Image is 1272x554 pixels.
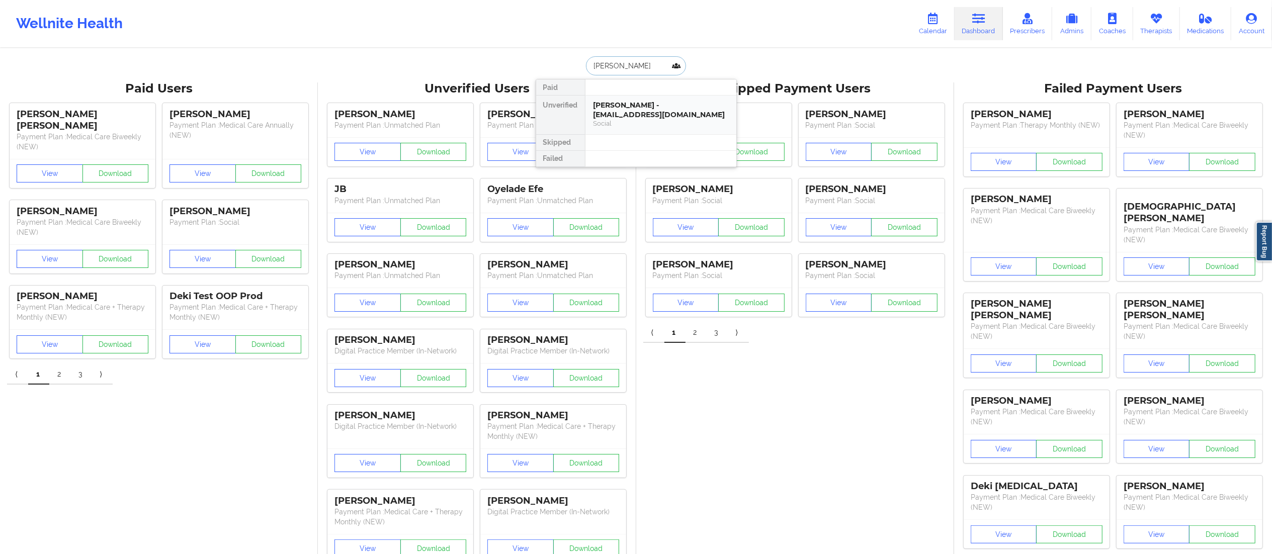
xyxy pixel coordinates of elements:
[653,183,785,195] div: [PERSON_NAME]
[235,250,302,268] button: Download
[487,143,554,161] button: View
[487,218,554,236] button: View
[487,270,619,281] p: Payment Plan : Unmatched Plan
[17,291,148,302] div: [PERSON_NAME]
[1052,7,1091,40] a: Admins
[17,132,148,152] p: Payment Plan : Medical Care Biweekly (NEW)
[487,120,619,130] p: Payment Plan : Unmatched Plan
[400,143,467,161] button: Download
[806,120,938,130] p: Payment Plan : Social
[1124,257,1190,275] button: View
[961,81,1265,97] div: Failed Payment Users
[169,164,236,182] button: View
[1124,194,1255,224] div: [DEMOGRAPHIC_DATA][PERSON_NAME]
[871,294,938,312] button: Download
[28,364,49,385] a: 1
[487,334,619,346] div: [PERSON_NAME]
[971,206,1103,226] p: Payment Plan : Medical Care Biweekly (NEW)
[487,369,554,387] button: View
[325,81,629,97] div: Unverified Users
[653,270,785,281] p: Payment Plan : Social
[1133,7,1180,40] a: Therapists
[1036,525,1103,543] button: Download
[653,259,785,270] div: [PERSON_NAME]
[971,257,1037,275] button: View
[1091,7,1133,40] a: Coaches
[1124,298,1255,321] div: [PERSON_NAME] [PERSON_NAME]
[7,364,28,385] a: Previous item
[664,323,686,343] a: 1
[1036,257,1103,275] button: Download
[334,346,466,356] p: Digital Practice Member (In-Network)
[1036,440,1103,458] button: Download
[553,218,620,236] button: Download
[806,218,872,236] button: View
[400,369,467,387] button: Download
[971,525,1037,543] button: View
[169,206,301,217] div: [PERSON_NAME]
[955,7,1003,40] a: Dashboard
[643,323,664,343] a: Previous item
[971,407,1103,427] p: Payment Plan : Medical Care Biweekly (NEW)
[718,143,785,161] button: Download
[1124,440,1190,458] button: View
[334,334,466,346] div: [PERSON_NAME]
[1124,321,1255,341] p: Payment Plan : Medical Care Biweekly (NEW)
[334,143,401,161] button: View
[17,250,83,268] button: View
[971,492,1103,512] p: Payment Plan : Medical Care Biweekly (NEW)
[971,354,1037,373] button: View
[487,507,619,517] p: Digital Practice Member (In-Network)
[235,164,302,182] button: Download
[536,135,585,151] div: Skipped
[806,294,872,312] button: View
[334,421,466,431] p: Digital Practice Member (In-Network)
[487,495,619,507] div: [PERSON_NAME]
[334,183,466,195] div: JB
[1124,407,1255,427] p: Payment Plan : Medical Care Biweekly (NEW)
[487,183,619,195] div: Oyelade Efe
[334,109,466,120] div: [PERSON_NAME]
[971,298,1103,321] div: [PERSON_NAME] [PERSON_NAME]
[334,495,466,507] div: [PERSON_NAME]
[169,335,236,353] button: View
[487,294,554,312] button: View
[17,217,148,237] p: Payment Plan : Medical Care Biweekly (NEW)
[17,109,148,132] div: [PERSON_NAME] [PERSON_NAME]
[334,196,466,206] p: Payment Plan : Unmatched Plan
[536,151,585,167] div: Failed
[806,143,872,161] button: View
[169,109,301,120] div: [PERSON_NAME]
[235,335,302,353] button: Download
[400,218,467,236] button: Download
[1256,222,1272,261] a: Report Bug
[1124,109,1255,120] div: [PERSON_NAME]
[334,294,401,312] button: View
[1189,440,1255,458] button: Download
[487,346,619,356] p: Digital Practice Member (In-Network)
[1189,257,1255,275] button: Download
[400,294,467,312] button: Download
[1189,153,1255,171] button: Download
[70,364,92,385] a: 3
[1124,525,1190,543] button: View
[536,96,585,135] div: Unverified
[718,218,785,236] button: Download
[1036,153,1103,171] button: Download
[971,481,1103,492] div: Deki [MEDICAL_DATA]
[334,369,401,387] button: View
[1124,481,1255,492] div: [PERSON_NAME]
[806,270,938,281] p: Payment Plan : Social
[487,196,619,206] p: Payment Plan : Unmatched Plan
[653,218,719,236] button: View
[17,335,83,353] button: View
[487,259,619,270] div: [PERSON_NAME]
[553,454,620,472] button: Download
[17,206,148,217] div: [PERSON_NAME]
[82,250,149,268] button: Download
[17,302,148,322] p: Payment Plan : Medical Care + Therapy Monthly (NEW)
[7,81,311,97] div: Paid Users
[593,101,728,119] div: [PERSON_NAME] - [EMAIL_ADDRESS][DOMAIN_NAME]
[169,291,301,302] div: Deki Test OOP Prod
[536,79,585,96] div: Paid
